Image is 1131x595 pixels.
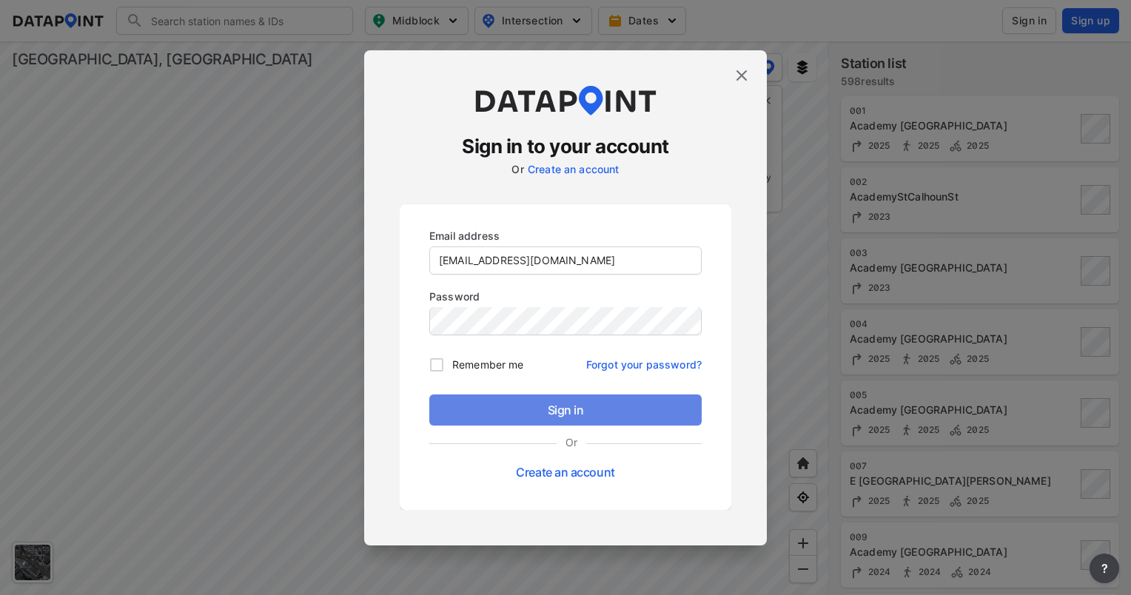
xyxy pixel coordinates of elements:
[400,133,731,160] h3: Sign in to your account
[429,289,702,304] p: Password
[511,163,523,175] label: Or
[586,349,702,372] a: Forgot your password?
[516,465,614,480] a: Create an account
[429,394,702,426] button: Sign in
[452,357,523,372] span: Remember me
[441,401,690,419] span: Sign in
[557,434,586,450] label: Or
[528,163,620,175] a: Create an account
[430,247,701,274] input: you@example.com
[1090,554,1119,583] button: more
[733,67,751,84] img: close.efbf2170.svg
[429,228,702,243] p: Email address
[473,86,658,115] img: dataPointLogo.9353c09d.svg
[1098,559,1110,577] span: ?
